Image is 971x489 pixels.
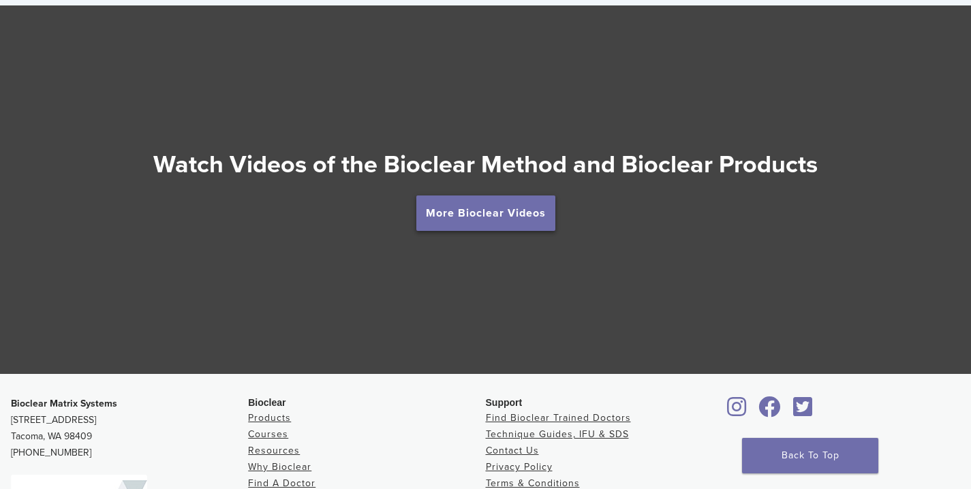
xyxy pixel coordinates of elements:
a: Courses [248,428,288,440]
a: Terms & Conditions [486,477,580,489]
a: Products [248,412,291,424]
a: More Bioclear Videos [416,195,555,231]
a: Privacy Policy [486,461,553,473]
a: Technique Guides, IFU & SDS [486,428,629,440]
a: Bioclear [788,405,817,418]
span: Bioclear [248,397,286,408]
a: Why Bioclear [248,461,311,473]
a: Find Bioclear Trained Doctors [486,412,631,424]
span: Support [486,397,523,408]
strong: Bioclear Matrix Systems [11,398,117,409]
a: Find A Doctor [248,477,315,489]
a: Bioclear [723,405,752,418]
a: Bioclear [754,405,786,418]
p: [STREET_ADDRESS] Tacoma, WA 98409 [PHONE_NUMBER] [11,396,248,461]
a: Resources [248,445,300,456]
a: Back To Top [742,438,878,473]
a: Contact Us [486,445,539,456]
